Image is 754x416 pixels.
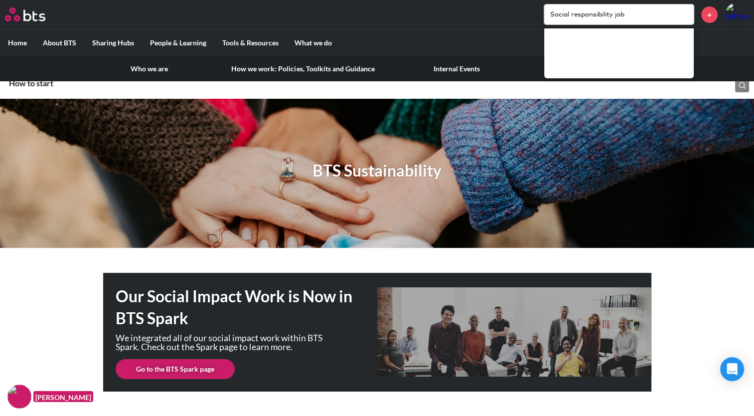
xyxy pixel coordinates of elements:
[5,7,45,21] img: BTS Logo
[725,2,749,26] a: Profile
[725,2,749,26] img: Lethabo Mamabolo
[35,30,84,56] label: About BTS
[116,285,377,330] h1: Our Social Impact Work is Now in BTS Spark
[5,7,64,21] a: Go home
[720,357,744,381] div: Open Intercom Messenger
[7,385,31,409] img: F
[116,334,325,351] p: We integrated all of our social impact work within BTS Spark. Check out the Spark page to learn m...
[84,30,142,56] label: Sharing Hubs
[9,78,53,88] a: How to start
[312,160,442,182] h1: BTS Sustainability
[214,30,287,56] label: Tools & Resources
[33,391,93,403] figcaption: [PERSON_NAME]
[142,30,214,56] label: People & Learning
[287,30,340,56] label: What we do
[116,359,235,379] a: Go to the BTS Spark page
[701,6,718,23] a: +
